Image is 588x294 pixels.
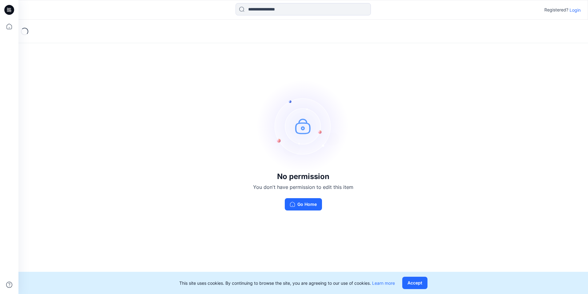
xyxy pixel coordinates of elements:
p: Login [570,7,581,13]
a: Learn more [372,280,395,286]
button: Go Home [285,198,322,210]
p: You don't have permission to edit this item [253,183,353,191]
p: This site uses cookies. By continuing to browse the site, you are agreeing to our use of cookies. [179,280,395,286]
button: Accept [402,277,427,289]
h3: No permission [253,172,353,181]
img: no-perm.svg [257,80,349,172]
p: Registered? [544,6,568,14]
